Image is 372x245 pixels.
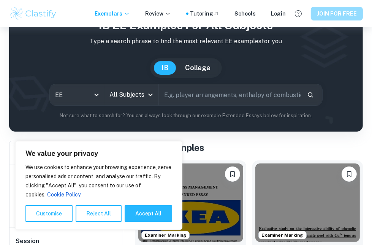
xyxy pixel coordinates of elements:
button: College [177,61,218,75]
img: Clastify logo [9,6,57,21]
a: Schools [234,9,256,18]
a: Tutoring [190,9,219,18]
span: Examiner Marking [259,232,306,239]
p: Review [145,9,171,18]
button: Please log in to bookmark exemplars [225,166,240,182]
button: IB [154,61,176,75]
button: Help and Feedback [292,7,305,20]
p: Not sure what to search for? You can always look through our example Extended Essays below for in... [15,112,357,119]
img: Chemistry EE example thumbnail: How do phenolic acid derivatives obtaine [255,163,360,242]
p: We use cookies to enhance your browsing experience, serve personalised ads or content, and analys... [25,163,172,199]
button: Search [304,88,317,101]
a: Cookie Policy [47,191,81,198]
button: JOIN FOR FREE [311,7,363,20]
p: Type a search phrase to find the most relevant EE examples for you [15,37,357,46]
button: Accept All [125,205,172,222]
button: Please log in to bookmark exemplars [342,166,357,182]
span: Examiner Marking [142,232,189,239]
p: Exemplars [95,9,130,18]
div: We value your privacy [15,141,182,230]
a: Login [271,9,286,18]
input: E.g. player arrangements, enthalpy of combustion, analysis of a big city... [159,84,301,105]
button: Reject All [76,205,122,222]
div: EE [50,84,104,105]
h1: All EE Examples [135,141,363,154]
img: Business and Management EE example thumbnail: To what extent have IKEA's in-store reta [138,163,243,242]
button: Open [145,90,156,100]
button: Customise [25,205,73,222]
p: We value your privacy [25,149,172,158]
